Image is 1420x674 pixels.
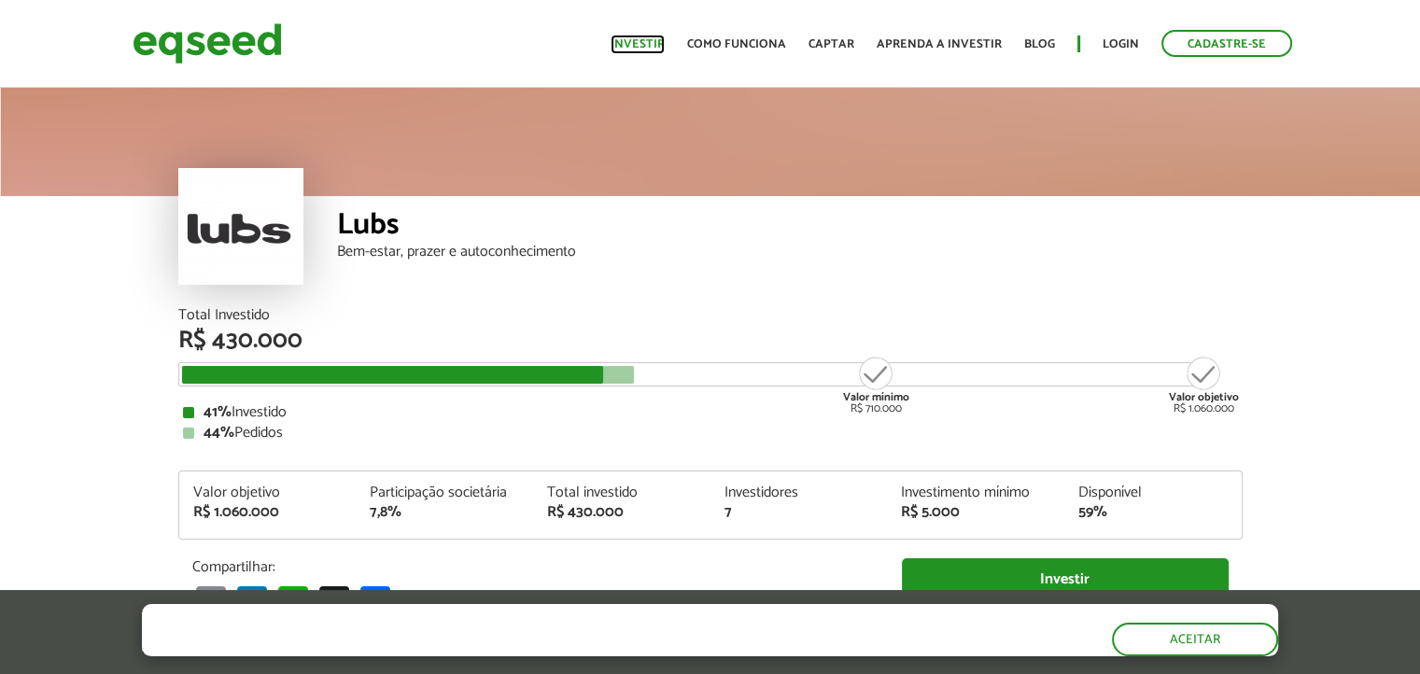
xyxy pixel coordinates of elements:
[1078,505,1228,520] div: 59%
[193,505,343,520] div: R$ 1.060.000
[902,558,1229,600] a: Investir
[233,585,271,616] a: LinkedIn
[1112,623,1278,656] button: Aceitar
[183,405,1238,420] div: Investido
[204,400,232,425] strong: 41%
[193,485,343,500] div: Valor objetivo
[183,426,1238,441] div: Pedidos
[901,485,1050,500] div: Investimento mínimo
[204,420,234,445] strong: 44%
[724,505,873,520] div: 7
[843,388,909,406] strong: Valor mínimo
[192,585,230,616] a: Email
[192,558,874,576] p: Compartilhar:
[687,38,786,50] a: Como funciona
[357,585,394,616] a: Compartilhar
[808,38,854,50] a: Captar
[841,355,911,414] div: R$ 710.000
[370,485,519,500] div: Participação societária
[547,505,696,520] div: R$ 430.000
[724,485,873,500] div: Investidores
[1169,355,1239,414] div: R$ 1.060.000
[178,329,1243,353] div: R$ 430.000
[1103,38,1139,50] a: Login
[877,38,1002,50] a: Aprenda a investir
[1161,30,1292,57] a: Cadastre-se
[133,19,282,68] img: EqSeed
[274,585,312,616] a: WhatsApp
[1024,38,1055,50] a: Blog
[388,639,604,655] a: política de privacidade e de cookies
[316,585,353,616] a: X
[901,505,1050,520] div: R$ 5.000
[1169,388,1239,406] strong: Valor objetivo
[178,308,1243,323] div: Total Investido
[337,245,1243,260] div: Bem-estar, prazer e autoconhecimento
[142,638,818,655] p: Ao clicar em "aceitar", você aceita nossa .
[142,604,818,633] h5: O site da EqSeed utiliza cookies para melhorar sua navegação.
[547,485,696,500] div: Total investido
[1078,485,1228,500] div: Disponível
[370,505,519,520] div: 7,8%
[337,210,1243,245] div: Lubs
[611,38,665,50] a: Investir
